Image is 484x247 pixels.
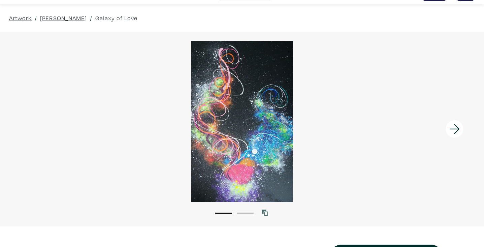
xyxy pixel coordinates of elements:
[90,13,92,23] span: /
[40,13,87,23] a: [PERSON_NAME]
[95,13,137,23] a: Galaxy of Love
[9,13,32,23] a: Artwork
[237,213,254,214] button: 2 of 2
[35,13,37,23] span: /
[215,213,232,214] button: 1 of 2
